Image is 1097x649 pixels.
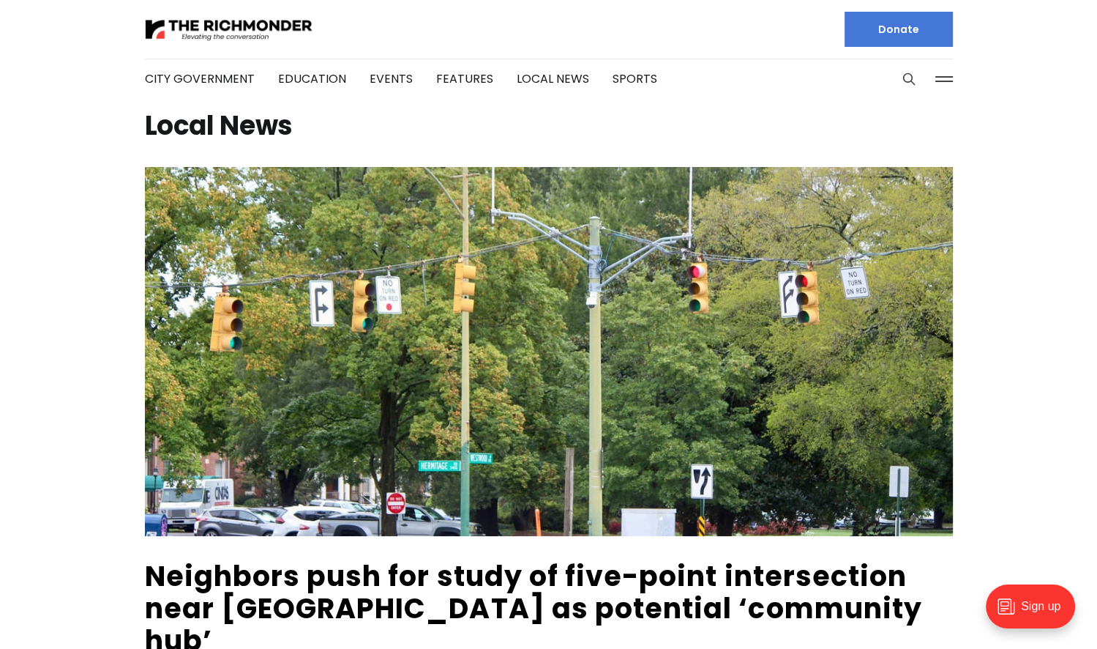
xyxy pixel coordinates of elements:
[145,114,953,138] h1: Local News
[517,70,589,87] a: Local News
[145,167,953,536] img: Neighbors push for study of five-point intersection near Diamond as potential ‘community hub’
[278,70,346,87] a: Education
[845,12,953,47] a: Donate
[898,68,920,90] button: Search this site
[145,70,255,87] a: City Government
[436,70,493,87] a: Features
[145,17,313,42] img: The Richmonder
[973,577,1097,649] iframe: portal-trigger
[370,70,413,87] a: Events
[613,70,657,87] a: Sports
